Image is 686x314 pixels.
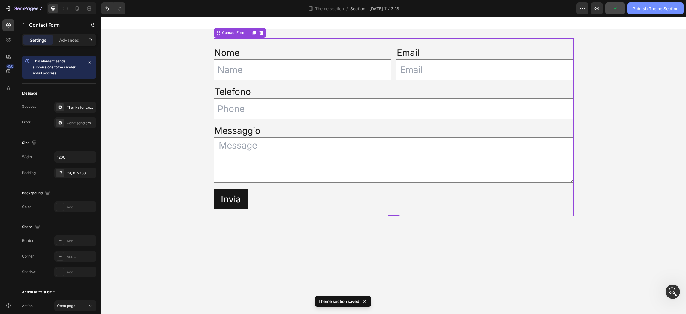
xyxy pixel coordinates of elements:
[67,105,95,110] div: Thanks for contacting us. We'll get back to you as soon as possible.
[350,5,399,12] span: Section - [DATE] 11:13:18
[22,289,55,295] div: Action after submit
[67,120,95,126] div: Can’t send email. Please try again later.
[67,254,95,259] div: Add...
[55,152,96,162] input: Auto
[67,204,95,210] div: Add...
[318,298,359,304] p: Theme section saved
[29,21,80,29] p: Contact Form
[666,285,680,299] iframe: Intercom live chat
[2,2,45,14] button: 7
[59,37,80,43] p: Advanced
[67,270,95,275] div: Add...
[22,238,34,243] div: Border
[22,189,51,197] div: Background
[22,170,36,176] div: Padding
[295,29,473,43] div: Email
[22,139,38,147] div: Size
[346,5,348,12] span: /
[33,59,76,75] span: This element sends submissions to
[6,64,14,69] div: 450
[54,300,96,311] button: Open page
[22,303,33,309] div: Action
[22,254,34,259] div: Corner
[22,204,31,210] div: Color
[67,238,95,244] div: Add...
[22,223,41,231] div: Shape
[57,303,75,308] span: Open page
[120,176,140,189] div: Rich Text Editor. Editing area: main
[633,5,678,12] div: Publish Theme Section
[113,43,290,63] input: Name
[113,68,472,81] p: Telefono
[627,2,684,14] button: Publish Theme Section
[113,82,473,102] input: Phone
[22,104,36,109] div: Success
[22,269,36,275] div: Shadow
[101,2,125,14] div: Undo/Redo
[39,5,42,12] p: 7
[113,29,290,42] p: Nome
[295,43,473,63] input: Email
[101,17,686,314] iframe: Design area
[30,37,47,43] p: Settings
[113,172,147,192] button: Invia
[22,154,32,160] div: Width
[113,107,472,120] p: Messaggio
[22,119,31,125] div: Error
[314,5,345,12] span: Theme section
[113,29,290,43] div: Rich Text Editor. Editing area: main
[113,68,473,82] div: Rich Text Editor. Editing area: main
[113,107,473,121] div: Rich Text Editor. Editing area: main
[22,91,37,96] div: Message
[120,176,140,189] p: Invia
[67,171,95,176] div: 24, 0, 24, 0
[120,13,146,19] div: Contact Form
